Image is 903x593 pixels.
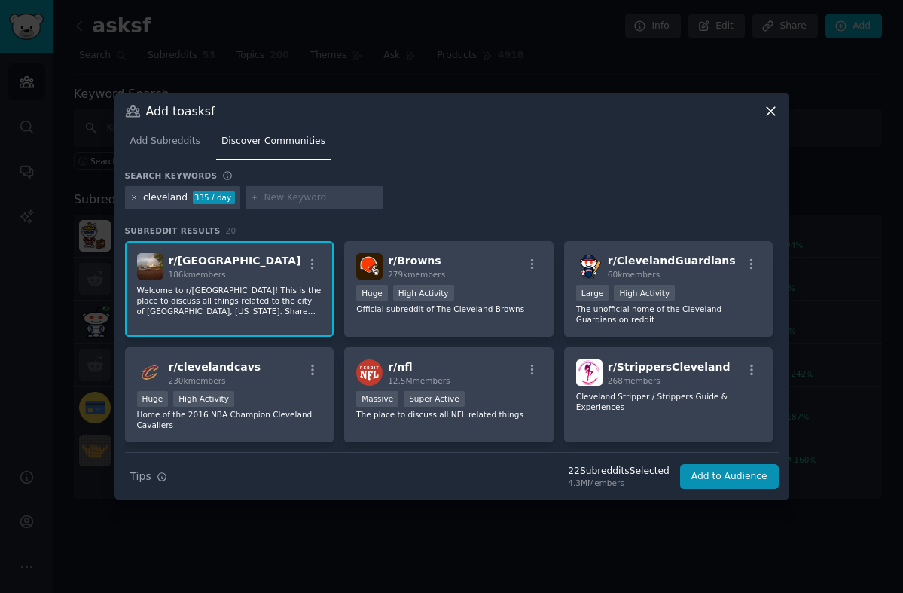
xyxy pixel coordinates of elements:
span: r/ clevelandcavs [169,361,261,373]
a: Discover Communities [216,130,331,160]
p: The unofficial home of the Cleveland Guardians on reddit [576,304,761,325]
span: r/ [GEOGRAPHIC_DATA] [169,255,301,267]
a: Add Subreddits [125,130,206,160]
span: Add Subreddits [130,135,200,148]
div: High Activity [173,391,234,407]
span: 279k members [388,270,445,279]
div: Large [576,285,609,301]
div: cleveland [143,191,188,205]
p: Official subreddit of The Cleveland Browns [356,304,541,314]
p: Home of the 2016 NBA Champion Cleveland Cavaliers [137,409,322,430]
span: 186k members [169,270,226,279]
p: The place to discuss all NFL related things [356,409,541,420]
input: New Keyword [264,191,378,205]
div: 335 / day [193,191,235,205]
span: 20 [226,226,236,235]
div: Massive [356,391,398,407]
img: Cleveland [137,253,163,280]
span: 60k members [608,270,660,279]
span: Tips [130,469,151,484]
div: Super Active [404,391,465,407]
img: ClevelandGuardians [576,253,603,280]
img: clevelandcavs [137,359,163,386]
p: Cleveland Stripper / Strippers Guide & Experiences [576,391,761,412]
p: Welcome to r/[GEOGRAPHIC_DATA]! This is the place to discuss all things related to the city of [G... [137,285,322,316]
span: Subreddit Results [125,225,221,236]
span: r/ Browns [388,255,441,267]
span: r/ nfl [388,361,412,373]
span: 12.5M members [388,376,450,385]
div: Huge [356,285,388,301]
div: Huge [137,391,169,407]
img: StrippersCleveland [576,359,603,386]
div: High Activity [614,285,675,301]
span: r/ StrippersCleveland [608,361,731,373]
span: r/ ClevelandGuardians [608,255,736,267]
div: High Activity [393,285,454,301]
h3: Search keywords [125,170,218,181]
h3: Add to asksf [146,103,215,119]
button: Tips [125,463,172,490]
button: Add to Audience [680,464,779,490]
div: 4.3M Members [568,478,669,488]
div: 22 Subreddit s Selected [568,465,669,478]
img: nfl [356,359,383,386]
span: Discover Communities [221,135,325,148]
span: 268 members [608,376,660,385]
img: Browns [356,253,383,280]
span: 230k members [169,376,226,385]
